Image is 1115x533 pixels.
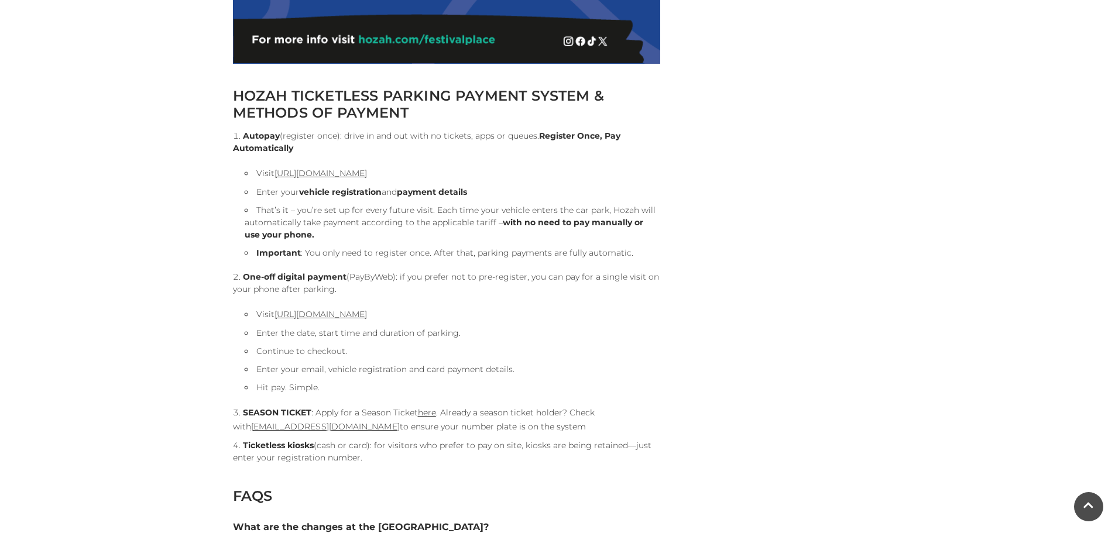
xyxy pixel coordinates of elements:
[233,405,660,434] li: : Apply for a Season Ticket . Already a season ticket holder? Check with to ensure your number pl...
[275,168,367,178] a: [URL][DOMAIN_NAME]
[233,439,660,464] li: (cash or card): for visitors who prefer to pay on site, kiosks are being retained—just enter your...
[245,204,660,241] li: That’s it – you’re set up for every future visit. Each time your vehicle enters the car park, Hoz...
[233,130,620,153] strong: Register Once, Pay Automatically
[245,307,660,321] li: Visit
[397,187,467,197] strong: payment details
[251,421,400,432] a: [EMAIL_ADDRESS][DOMAIN_NAME]
[275,309,367,319] a: [URL][DOMAIN_NAME]
[243,440,314,451] strong: Ticketless kiosks
[233,87,660,121] h2: HOZAH TICKETLESS PARKING PAYMENT SYSTEM & METHODS OF PAYMENT
[243,407,311,418] strong: SEASON TICKET
[233,487,660,504] h2: FAQS
[299,187,382,197] strong: vehicle registration
[245,381,660,394] li: Hit pay. Simple.
[245,247,660,259] li: : You only need to register once. After that, parking payments are fully automatic.
[233,130,660,259] li: (register once): drive in and out with no tickets, apps or queues.
[245,363,660,376] li: Enter your email, vehicle registration and card payment details.
[233,271,660,394] li: (PayByWeb): if you prefer not to pre-register, you can pay for a single visit on your phone after...
[243,130,280,141] strong: Autopay
[256,247,301,258] strong: Important
[245,166,660,180] li: Visit
[245,327,660,339] li: Enter the date, start time and duration of parking.
[245,186,660,198] li: Enter your and
[245,345,660,357] li: Continue to checkout.
[418,407,436,418] a: here
[243,271,346,282] strong: One-off digital payment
